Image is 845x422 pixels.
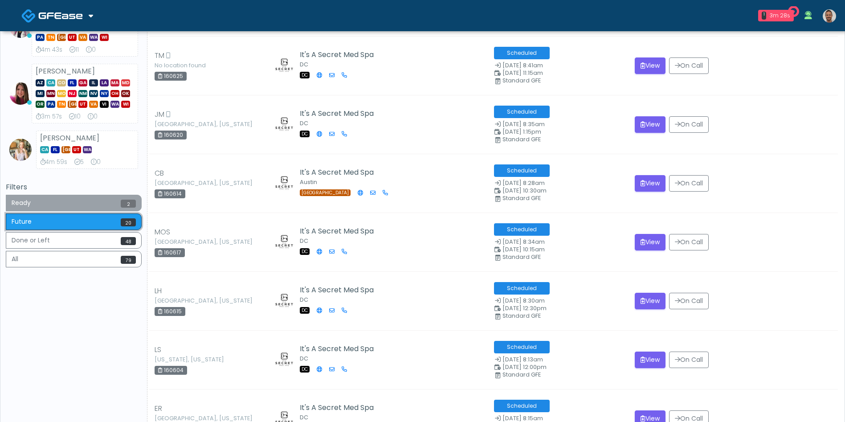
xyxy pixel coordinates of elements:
[86,45,96,54] div: Extended Exams
[502,238,545,246] span: [DATE] 8:34am
[57,34,66,41] span: [GEOGRAPHIC_DATA]
[155,357,204,362] small: [US_STATE], [US_STATE]
[502,246,545,253] span: [DATE] 10:15am
[155,50,164,61] span: TM
[494,365,624,370] small: Scheduled Time
[155,189,185,198] div: 160614
[155,344,161,355] span: LS
[300,286,374,294] h5: It's A Secret Med Spa
[121,237,136,245] span: 48
[273,53,295,76] img: Amanda Creel
[502,254,633,260] div: Standard GFE
[46,79,55,86] span: CA
[9,82,32,105] img: Megan McComy
[669,116,709,133] button: On Call
[155,168,164,179] span: CB
[502,372,633,377] div: Standard GFE
[669,352,709,368] button: On Call
[300,131,310,137] span: DC
[494,122,624,127] small: Date Created
[100,34,109,41] span: WI
[36,79,45,86] span: AZ
[68,90,77,97] span: NJ
[300,119,308,127] small: DC
[502,304,547,312] span: [DATE] 12:30pm
[502,78,633,83] div: Standard GFE
[635,175,665,192] button: View
[51,146,60,153] span: FL
[300,237,308,245] small: DC
[273,348,295,370] img: Amanda Creel
[40,158,67,167] div: Average Review Time
[155,122,204,127] small: [GEOGRAPHIC_DATA], [US_STATE]
[155,416,204,421] small: [GEOGRAPHIC_DATA], [US_STATE]
[635,116,665,133] button: View
[83,146,92,153] span: WA
[502,187,547,194] span: [DATE] 10:30am
[7,4,34,30] button: Open LiveChat chat widget
[494,188,624,194] small: Scheduled Time
[300,189,351,196] span: [GEOGRAPHIC_DATA]
[121,218,136,226] span: 20
[273,230,295,252] img: Amanda Creel
[121,101,130,108] span: WI
[89,79,98,86] span: IL
[494,416,624,422] small: Date Created
[57,101,66,108] span: TN
[669,175,709,192] button: On Call
[91,158,101,167] div: Extended Exams
[823,9,836,23] img: JoeGFE Gossman
[38,11,83,20] img: Docovia
[494,282,550,295] span: Scheduled
[36,112,62,121] div: Average Review Time
[669,57,709,74] button: On Call
[155,227,170,238] span: MOS
[155,180,204,186] small: [GEOGRAPHIC_DATA], [US_STATE]
[6,195,142,211] button: Ready2
[300,51,374,59] h5: It's A Secret Med Spa
[155,63,204,68] small: No location found
[635,352,665,368] button: View
[300,248,310,255] span: DC
[494,341,550,353] span: Scheduled
[494,180,624,186] small: Date Created
[61,146,70,153] span: [GEOGRAPHIC_DATA]
[74,158,84,167] div: Exams Completed
[502,128,541,135] span: [DATE] 1:15pm
[300,178,317,186] small: Austin
[68,101,77,108] span: [GEOGRAPHIC_DATA]
[635,57,665,74] button: View
[46,34,55,41] span: TN
[6,183,142,191] h5: Filters
[494,247,624,253] small: Scheduled Time
[78,101,87,108] span: UT
[300,307,310,314] span: DC
[36,45,62,54] div: Average Review Time
[6,251,142,267] button: All79
[57,90,66,97] span: MO
[121,256,136,264] span: 79
[494,298,624,304] small: Date Created
[155,366,187,375] div: 160604
[88,112,98,121] div: Extended Exams
[502,61,543,69] span: [DATE] 8:41am
[100,90,109,97] span: NY
[155,239,204,245] small: [GEOGRAPHIC_DATA], [US_STATE]
[300,355,308,362] small: DC
[100,101,109,108] span: VI
[68,79,77,86] span: FL
[494,306,624,311] small: Scheduled Time
[57,79,66,86] span: CO
[121,79,130,86] span: MD
[155,286,162,296] span: LH
[300,296,308,303] small: DC
[155,307,185,316] div: 160615
[68,34,77,41] span: UT
[110,101,119,108] span: WA
[21,1,93,30] a: Docovia
[502,356,543,363] span: [DATE] 8:13am
[273,171,295,193] img: Amanda Creel
[36,90,45,97] span: MI
[669,234,709,250] button: On Call
[494,106,550,118] span: Scheduled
